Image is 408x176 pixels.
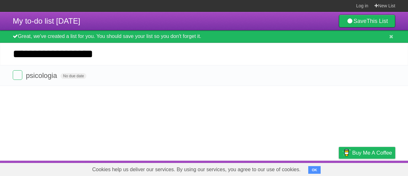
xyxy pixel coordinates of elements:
a: Buy me a coffee [339,147,395,159]
span: No due date [61,73,86,79]
span: Cookies help us deliver our services. By using our services, you agree to our use of cookies. [86,163,307,176]
img: Buy me a coffee [342,147,351,158]
a: Terms [309,162,323,174]
a: Developers [275,162,301,174]
button: OK [308,166,321,174]
a: About [254,162,267,174]
a: Privacy [331,162,347,174]
span: My to-do list [DATE] [13,17,80,25]
label: Done [13,70,22,80]
span: psicologia [26,72,59,80]
span: Buy me a coffee [352,147,392,158]
a: SaveThis List [339,15,395,27]
b: This List [367,18,388,24]
a: Suggest a feature [355,162,395,174]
